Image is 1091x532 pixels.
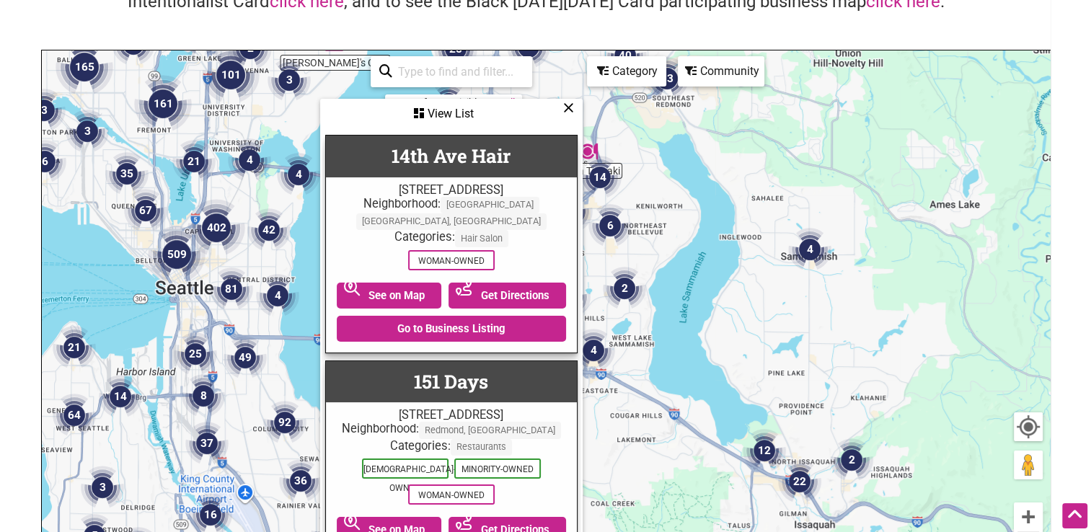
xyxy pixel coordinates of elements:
button: Your Location [1014,412,1043,441]
div: 4 [228,138,271,182]
a: See All [486,97,515,108]
div: 8 [182,374,225,417]
div: Community [679,58,763,85]
div: 40 [604,34,647,77]
div: View List [322,100,581,128]
div: Filter by category [587,56,666,87]
div: 509 [148,226,206,283]
div: 42 [247,208,291,252]
div: 4 [572,329,615,372]
div: 92 [263,401,306,444]
div: 25 [174,332,217,376]
span: Woman-Owned [408,250,495,270]
div: 165 [56,38,113,96]
div: 14 [578,156,622,199]
button: Zoom in [1014,502,1043,531]
div: 13 [645,57,689,100]
div: 81 [210,267,253,311]
span: [GEOGRAPHIC_DATA], [GEOGRAPHIC_DATA] [356,213,547,230]
div: 2375 of 2916 visible [392,97,482,108]
div: Acacia Teriyaki [576,141,598,162]
div: 49 [224,336,267,379]
a: 14th Ave Hair [392,143,511,168]
div: 3 [268,58,311,102]
div: 6 [588,204,632,247]
div: 36 [279,459,322,502]
span: Hair Salon [455,230,508,247]
div: Filter by Community [678,56,764,87]
span: [DEMOGRAPHIC_DATA]-Owned [362,458,449,479]
div: 4 [256,274,299,317]
div: 64 [53,394,96,437]
span: Minority-Owned [454,458,541,479]
input: Type to find and filter... [392,58,524,86]
div: Neighborhood: [333,422,570,438]
span: Redmond, [GEOGRAPHIC_DATA] [419,422,561,438]
div: 3 [66,110,109,153]
div: 6 [23,140,66,183]
div: 4 [788,228,831,271]
a: Get Directions [449,283,566,309]
div: Category [588,58,665,85]
div: 3 [81,466,124,509]
div: 161 [134,75,192,133]
div: 4 [277,153,320,196]
div: 35 [105,152,149,195]
a: See on Map [337,283,442,309]
button: Drag Pegman onto the map to open Street View [1014,451,1043,479]
div: 21 [172,140,216,183]
div: 25 [549,190,593,233]
div: 2 [603,267,646,310]
div: 2 [830,438,873,482]
div: 37 [185,422,229,465]
div: [STREET_ADDRESS] [333,408,570,422]
div: 402 [187,199,245,257]
div: 67 [124,189,167,232]
div: 3 [22,89,66,132]
span: Restaurants [451,439,512,456]
span: Woman-Owned [408,484,495,505]
div: 21 [53,326,96,369]
div: Neighborhood: [333,197,570,231]
div: Categories: [333,439,570,456]
div: 22 [778,460,821,503]
div: 2 [547,275,591,319]
div: 14 [99,375,142,418]
a: Go to Business Listing [337,316,566,342]
div: Type to search and filter [371,56,532,87]
div: 12 [743,429,786,472]
span: [GEOGRAPHIC_DATA] [441,197,539,213]
div: [STREET_ADDRESS] [333,183,570,197]
div: 101 [202,46,260,104]
div: Categories: [333,230,570,247]
a: 151 Days [414,369,488,394]
div: Scroll Back to Top [1062,503,1087,528]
